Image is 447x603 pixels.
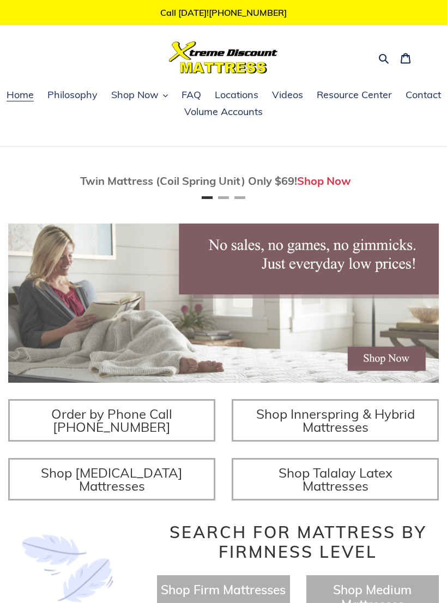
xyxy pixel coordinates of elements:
[176,87,207,104] a: FAQ
[272,88,303,101] span: Videos
[106,87,173,104] button: Shop Now
[182,88,201,101] span: FAQ
[184,105,263,118] span: Volume Accounts
[279,465,392,494] span: Shop Talalay Latex Mattresses
[47,88,98,101] span: Philosophy
[209,87,264,104] a: Locations
[170,522,427,562] span: Search for Mattress by Firmness Level
[7,88,34,101] span: Home
[218,196,229,199] button: Page 2
[1,87,39,104] a: Home
[111,88,159,101] span: Shop Now
[406,88,441,101] span: Contact
[202,196,213,199] button: Page 1
[256,406,415,435] span: Shop Innerspring & Hybrid Mattresses
[297,174,351,188] a: Shop Now
[311,87,397,104] a: Resource Center
[209,7,287,18] a: [PHONE_NUMBER]
[267,87,309,104] a: Videos
[8,399,215,442] a: Order by Phone Call [PHONE_NUMBER]
[161,582,286,598] a: Shop Firm Mattresses
[80,174,297,188] span: Twin Mattress (Coil Spring Unit) Only $69!
[400,87,446,104] a: Contact
[232,458,439,501] a: Shop Talalay Latex Mattresses
[215,88,258,101] span: Locations
[8,458,215,501] a: Shop [MEDICAL_DATA] Mattresses
[42,87,103,104] a: Philosophy
[169,41,278,74] img: Xtreme Discount Mattress
[179,104,268,120] a: Volume Accounts
[8,224,439,383] img: herobannermay2022-1652879215306_1200x.jpg
[41,465,183,494] span: Shop [MEDICAL_DATA] Mattresses
[234,196,245,199] button: Page 3
[51,406,172,435] span: Order by Phone Call [PHONE_NUMBER]
[317,88,392,101] span: Resource Center
[232,399,439,442] a: Shop Innerspring & Hybrid Mattresses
